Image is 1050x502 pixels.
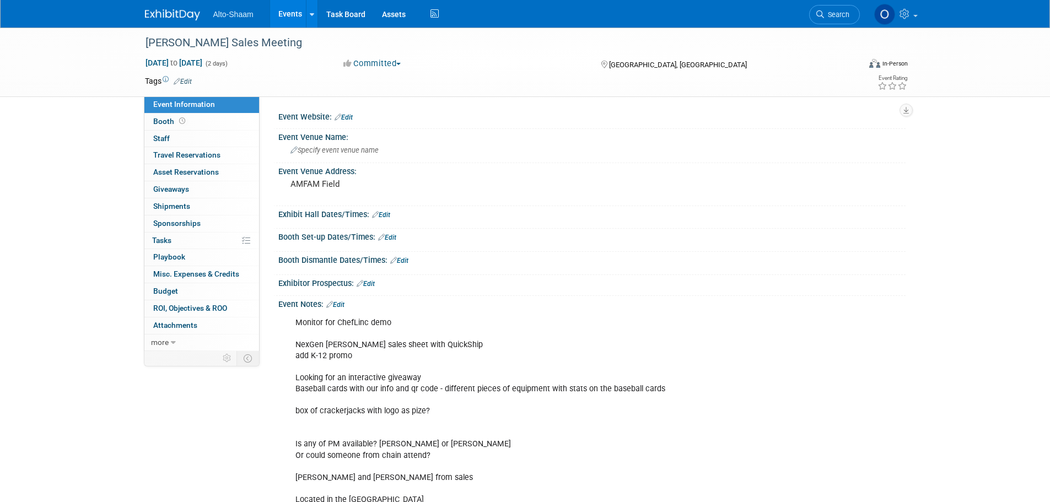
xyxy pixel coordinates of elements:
img: ExhibitDay [145,9,200,20]
div: Exhibit Hall Dates/Times: [278,206,906,220]
span: Travel Reservations [153,150,220,159]
span: Attachments [153,321,197,330]
div: Event Rating [877,75,907,81]
span: Alto-Shaam [213,10,254,19]
span: ROI, Objectives & ROO [153,304,227,312]
span: Event Information [153,100,215,109]
div: Event Venue Name: [278,129,906,143]
div: Event Website: [278,109,906,123]
span: Giveaways [153,185,189,193]
div: Booth Dismantle Dates/Times: [278,252,906,266]
a: Misc. Expenses & Credits [144,266,259,283]
a: Edit [174,78,192,85]
a: Travel Reservations [144,147,259,164]
a: Edit [390,257,408,265]
img: Olivia Strasser [874,4,895,25]
a: Edit [335,114,353,121]
td: Personalize Event Tab Strip [218,351,237,365]
a: Edit [357,280,375,288]
span: Playbook [153,252,185,261]
span: Booth [153,117,187,126]
span: Misc. Expenses & Credits [153,269,239,278]
a: Search [809,5,860,24]
td: Tags [145,75,192,87]
button: Committed [340,58,405,69]
a: Playbook [144,249,259,266]
a: Event Information [144,96,259,113]
a: Asset Reservations [144,164,259,181]
a: Tasks [144,233,259,249]
a: Edit [372,211,390,219]
span: Asset Reservations [153,168,219,176]
span: Tasks [152,236,171,245]
div: [PERSON_NAME] Sales Meeting [142,33,843,53]
span: Budget [153,287,178,295]
a: Edit [326,301,344,309]
span: to [169,58,179,67]
a: Attachments [144,317,259,334]
a: more [144,334,259,351]
a: Giveaways [144,181,259,198]
div: In-Person [882,60,908,68]
span: Staff [153,134,170,143]
span: Sponsorships [153,219,201,228]
a: Budget [144,283,259,300]
a: ROI, Objectives & ROO [144,300,259,317]
a: Edit [378,234,396,241]
div: Event Venue Address: [278,163,906,177]
div: Booth Set-up Dates/Times: [278,229,906,243]
span: more [151,338,169,347]
a: Sponsorships [144,215,259,232]
span: Shipments [153,202,190,210]
span: Booth not reserved yet [177,117,187,125]
span: Specify event venue name [290,146,379,154]
span: [DATE] [DATE] [145,58,203,68]
pre: AMFAM Field [290,179,527,189]
span: Search [824,10,849,19]
span: (2 days) [204,60,228,67]
a: Shipments [144,198,259,215]
a: Staff [144,131,259,147]
div: Exhibitor Prospectus: [278,275,906,289]
img: Format-Inperson.png [869,59,880,68]
a: Booth [144,114,259,130]
span: [GEOGRAPHIC_DATA], [GEOGRAPHIC_DATA] [609,61,747,69]
td: Toggle Event Tabs [236,351,259,365]
div: Event Format [795,57,908,74]
div: Event Notes: [278,296,906,310]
